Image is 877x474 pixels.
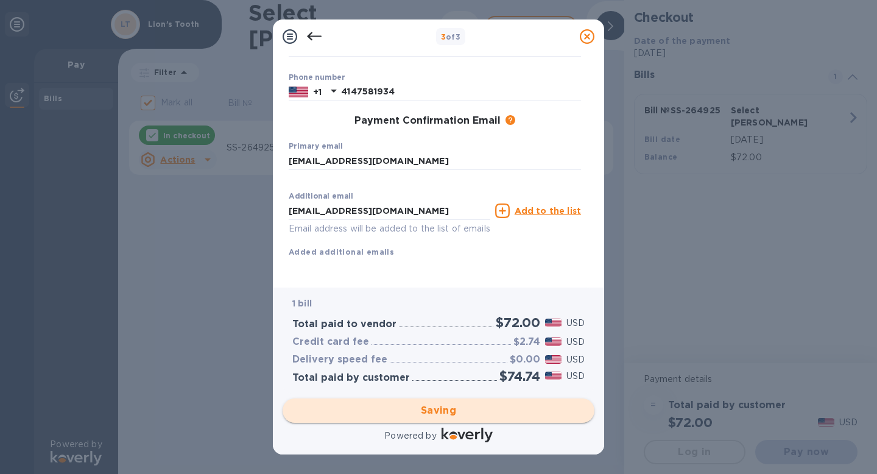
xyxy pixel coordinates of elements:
[566,336,585,348] p: USD
[545,338,562,346] img: USD
[545,355,562,364] img: USD
[292,354,387,366] h3: Delivery speed fee
[313,86,322,98] p: +1
[289,74,345,81] label: Phone number
[354,115,501,127] h3: Payment Confirmation Email
[499,369,540,384] h2: $74.74
[566,370,585,383] p: USD
[289,193,353,200] label: Additional email
[442,428,493,442] img: Logo
[292,299,312,308] b: 1 bill
[545,372,562,380] img: USD
[289,152,581,170] input: Enter your primary email
[496,315,540,330] h2: $72.00
[289,85,308,99] img: US
[289,222,490,236] p: Email address will be added to the list of emails
[341,83,581,101] input: Enter your phone number
[510,354,540,366] h3: $0.00
[289,143,343,150] label: Primary email
[289,202,490,220] input: Enter additional email
[515,206,581,216] u: Add to the list
[441,32,461,41] b: of 3
[289,247,394,256] b: Added additional emails
[292,319,396,330] h3: Total paid to vendor
[566,353,585,366] p: USD
[513,336,540,348] h3: $2.74
[292,336,369,348] h3: Credit card fee
[545,319,562,327] img: USD
[441,32,446,41] span: 3
[566,317,585,330] p: USD
[384,430,436,442] p: Powered by
[292,372,410,384] h3: Total paid by customer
